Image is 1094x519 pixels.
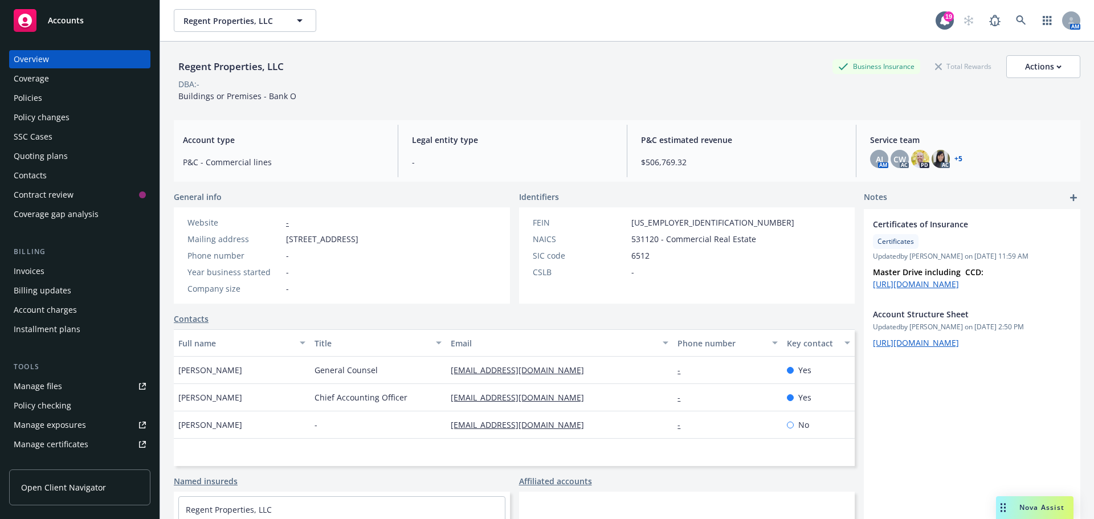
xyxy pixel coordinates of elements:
div: Phone number [187,250,281,261]
span: Updated by [PERSON_NAME] on [DATE] 11:59 AM [873,251,1071,261]
div: Manage certificates [14,435,88,453]
a: Policies [9,89,150,107]
div: NAICS [533,233,627,245]
div: Total Rewards [929,59,997,73]
span: Buildings or Premises - Bank O [178,91,296,101]
span: Account Structure Sheet [873,308,1042,320]
a: Search [1010,9,1032,32]
span: CW [893,153,906,165]
a: Overview [9,50,150,68]
span: - [286,266,289,278]
span: - [315,419,317,431]
div: Manage exposures [14,416,86,434]
a: add [1067,191,1080,205]
div: SSC Cases [14,128,52,146]
div: Coverage [14,70,49,88]
button: Phone number [673,329,782,357]
span: Certificates [877,236,914,247]
span: Nova Assist [1019,502,1064,512]
a: Manage exposures [9,416,150,434]
a: - [286,217,289,228]
a: Contacts [9,166,150,185]
span: Updated by [PERSON_NAME] on [DATE] 2:50 PM [873,322,1071,332]
a: Invoices [9,262,150,280]
a: Manage claims [9,455,150,473]
a: [EMAIL_ADDRESS][DOMAIN_NAME] [451,419,593,430]
span: [PERSON_NAME] [178,364,242,376]
span: Chief Accounting Officer [315,391,407,403]
a: Quoting plans [9,147,150,165]
div: Account Structure SheetUpdatedby [PERSON_NAME] on [DATE] 2:50 PM[URL][DOMAIN_NAME] [864,299,1080,358]
div: Policy checking [14,397,71,415]
span: P&C estimated revenue [641,134,842,146]
div: Actions [1025,56,1062,77]
a: Contacts [174,313,209,325]
div: Title [315,337,429,349]
div: Phone number [677,337,765,349]
button: Title [310,329,446,357]
span: General Counsel [315,364,378,376]
span: P&C - Commercial lines [183,156,384,168]
button: Full name [174,329,310,357]
span: Open Client Navigator [21,481,106,493]
div: Company size [187,283,281,295]
button: Key contact [782,329,855,357]
span: - [412,156,613,168]
a: +5 [954,156,962,162]
div: Mailing address [187,233,281,245]
span: Yes [798,364,811,376]
div: Manage files [14,377,62,395]
div: Manage claims [14,455,71,473]
div: Coverage gap analysis [14,205,99,223]
div: Contacts [14,166,47,185]
span: No [798,419,809,431]
div: Website [187,216,281,228]
span: [STREET_ADDRESS] [286,233,358,245]
a: Switch app [1036,9,1059,32]
a: - [677,419,689,430]
a: SSC Cases [9,128,150,146]
strong: Master Drive including CCD: [873,267,983,277]
div: Business Insurance [832,59,920,73]
span: Regent Properties, LLC [183,15,282,27]
a: Start snowing [957,9,980,32]
span: [PERSON_NAME] [178,419,242,431]
button: Actions [1006,55,1080,78]
div: Key contact [787,337,838,349]
img: photo [911,150,929,168]
div: SIC code [533,250,627,261]
span: [US_EMPLOYER_IDENTIFICATION_NUMBER] [631,216,794,228]
button: Email [446,329,673,357]
div: Policy changes [14,108,70,126]
a: [EMAIL_ADDRESS][DOMAIN_NAME] [451,392,593,403]
a: [URL][DOMAIN_NAME] [873,337,959,348]
div: Drag to move [996,496,1010,519]
div: Invoices [14,262,44,280]
a: - [677,365,689,375]
span: General info [174,191,222,203]
button: Nova Assist [996,496,1073,519]
div: Billing [9,246,150,258]
button: Regent Properties, LLC [174,9,316,32]
div: 19 [944,11,954,22]
a: Contract review [9,186,150,204]
img: photo [932,150,950,168]
span: Accounts [48,16,84,25]
a: Named insureds [174,475,238,487]
span: Identifiers [519,191,559,203]
span: Account type [183,134,384,146]
a: [URL][DOMAIN_NAME] [873,279,959,289]
a: Report a Bug [983,9,1006,32]
span: 531120 - Commercial Real Estate [631,233,756,245]
div: Contract review [14,186,74,204]
a: Billing updates [9,281,150,300]
a: Coverage gap analysis [9,205,150,223]
span: Certificates of Insurance [873,218,1042,230]
div: FEIN [533,216,627,228]
div: Policies [14,89,42,107]
a: Accounts [9,5,150,36]
div: Year business started [187,266,281,278]
span: [PERSON_NAME] [178,391,242,403]
a: Manage files [9,377,150,395]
